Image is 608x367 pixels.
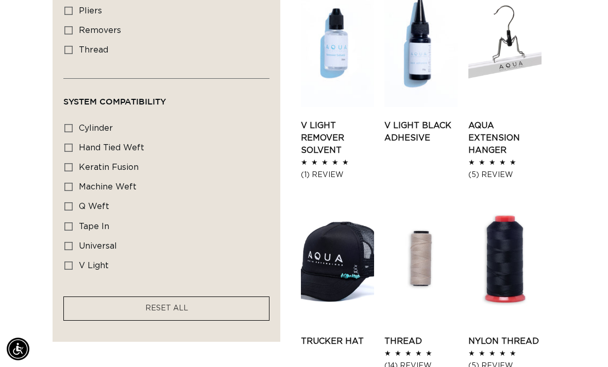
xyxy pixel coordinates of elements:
a: RESET ALL [145,302,188,315]
span: universal [79,242,117,250]
summary: System Compatibility (0 selected) [63,79,269,116]
span: cylinder [79,124,113,132]
iframe: Chat Widget [556,318,608,367]
a: Trucker Hat [301,335,374,347]
span: RESET ALL [145,305,188,312]
span: q weft [79,202,109,211]
span: machine weft [79,183,137,191]
a: Nylon Thread [468,335,542,347]
a: Thread [384,335,458,347]
a: V Light Black Adhesive [384,119,458,144]
span: System Compatibility [63,97,166,106]
span: keratin fusion [79,163,139,171]
span: hand tied weft [79,144,144,152]
span: tape in [79,222,109,231]
span: removers [79,26,121,34]
a: V Light Remover Solvent [301,119,374,156]
a: AQUA Extension Hanger [468,119,542,156]
span: v light [79,261,109,270]
div: Accessibility Menu [7,338,29,360]
span: pliers [79,7,102,15]
span: thread [79,46,108,54]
